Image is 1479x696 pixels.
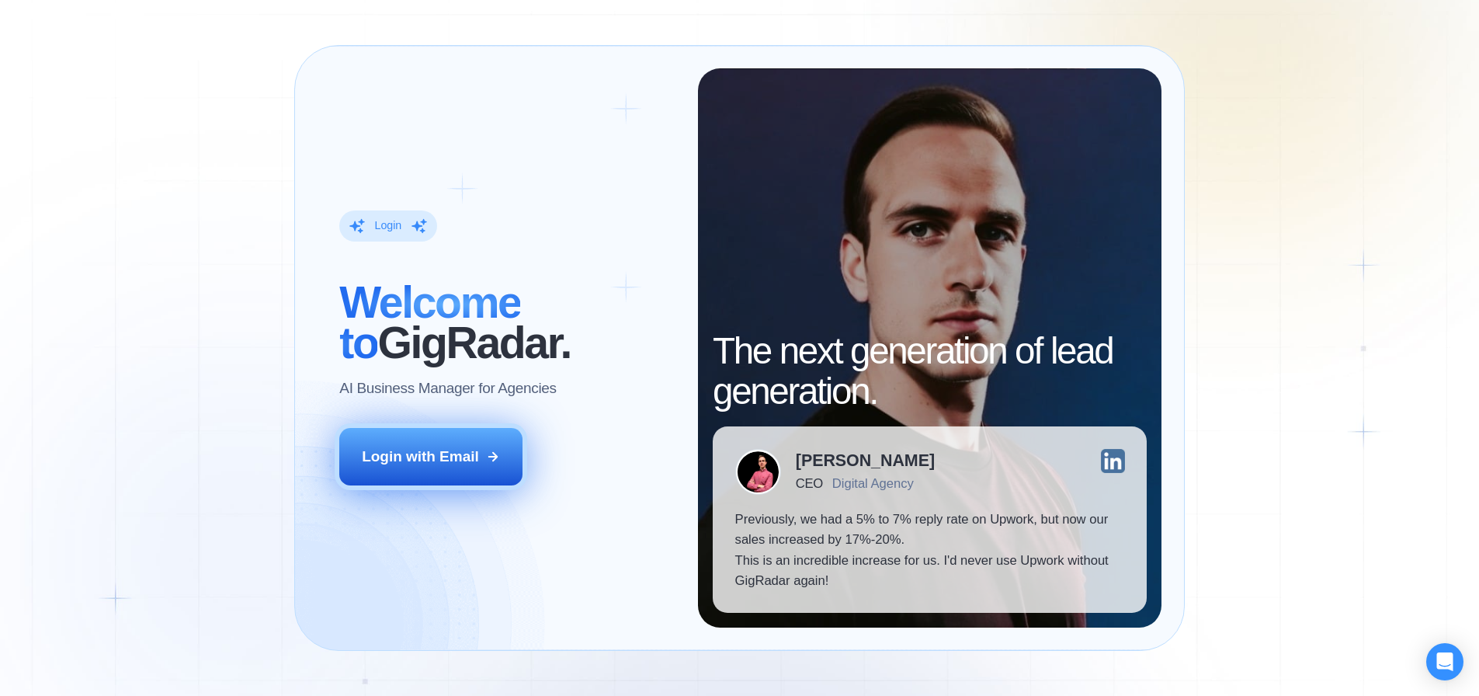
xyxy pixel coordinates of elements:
div: Open Intercom Messenger [1426,643,1463,680]
p: AI Business Manager for Agencies [339,378,556,398]
div: CEO [796,476,823,491]
button: Login with Email [339,428,523,485]
div: Login with Email [362,447,479,467]
h2: The next generation of lead generation. [713,331,1147,412]
div: [PERSON_NAME] [796,453,935,469]
div: Digital Agency [832,476,914,491]
div: Login [375,218,402,233]
span: Welcome to [339,277,520,367]
p: Previously, we had a 5% to 7% reply rate on Upwork, but now our sales increased by 17%-20%. This ... [735,510,1125,591]
h2: ‍ GigRadar. [339,282,675,364]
